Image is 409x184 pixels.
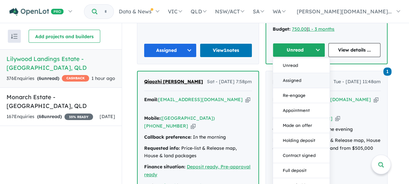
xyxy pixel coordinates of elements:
div: 167 Enquir ies [7,113,93,121]
strong: Mobile: [272,115,289,121]
button: Assigned [144,43,197,57]
a: Qiaozhi [PERSON_NAME] [144,78,203,86]
span: [PERSON_NAME] [272,79,312,84]
button: Copy [374,96,378,103]
a: Deposit ready, Pre-approval ready [144,164,251,177]
span: Tue - [DATE] 11:48am [334,78,381,86]
h5: Monarch Estate - [GEOGRAPHIC_DATA] , QLD [7,93,115,110]
a: 750.00 [292,26,307,32]
strong: Requested info: [144,145,180,151]
h5: Lilywood Landings Estate - [GEOGRAPHIC_DATA] , QLD [7,54,115,72]
div: In the evening [272,126,381,133]
button: Add projects and builders [29,30,100,43]
span: [DATE] [100,114,115,119]
strong: Mobile: [144,115,160,121]
a: 1 - 3 months [308,26,334,32]
span: 6 [39,75,41,81]
strong: Email: [272,97,286,102]
a: ([GEOGRAPHIC_DATA])[PHONE_NUMBER] [144,115,215,129]
div: Price-list & Release map, House & land packages [144,145,252,160]
span: 1 hour ago [91,75,115,81]
div: In the morning [144,133,252,141]
span: Sat - [DATE] 7:58pm [207,78,252,86]
button: Holding deposit [273,133,330,148]
strong: ( unread) [37,114,62,119]
button: Made an offer [273,118,330,133]
strong: Budget: [273,26,291,32]
input: Try estate name, suburb, builder or developer [99,5,112,19]
button: Unread [273,43,325,57]
img: sort.svg [11,34,18,39]
img: Openlot PRO Logo White [9,8,64,16]
a: [EMAIL_ADDRESS][DOMAIN_NAME] [158,97,243,102]
span: Qiaozhi [PERSON_NAME] [144,79,203,84]
button: Copy [335,115,340,122]
div: | [273,25,380,33]
div: Price-list & Release map, House & land packages, Vacant land from $505,000 [272,137,381,152]
strong: Callback preference: [144,134,192,140]
span: CASHBACK [62,75,89,82]
strong: Requested info: [272,137,308,143]
strong: ( unread) [37,75,59,81]
strong: Email: [144,97,158,102]
button: Full deposit [273,163,330,178]
span: 35 % READY [64,114,93,120]
a: [PERSON_NAME] [272,78,312,86]
strong: Callback preference: [272,126,320,132]
strong: Finance situation: [144,164,185,170]
button: Unread [273,58,330,73]
div: 376 Enquir ies [7,75,89,83]
a: 1 [383,67,391,76]
button: Copy [191,123,196,130]
button: Appointment [273,103,330,118]
button: Copy [245,96,250,103]
a: View details ... [328,43,381,57]
button: Re-engage [273,88,330,103]
button: Contract signed [273,148,330,163]
button: Assigned [273,73,330,88]
span: 68 [39,114,44,119]
span: [PERSON_NAME][DOMAIN_NAME]... [297,8,392,15]
a: View1notes [200,43,252,57]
